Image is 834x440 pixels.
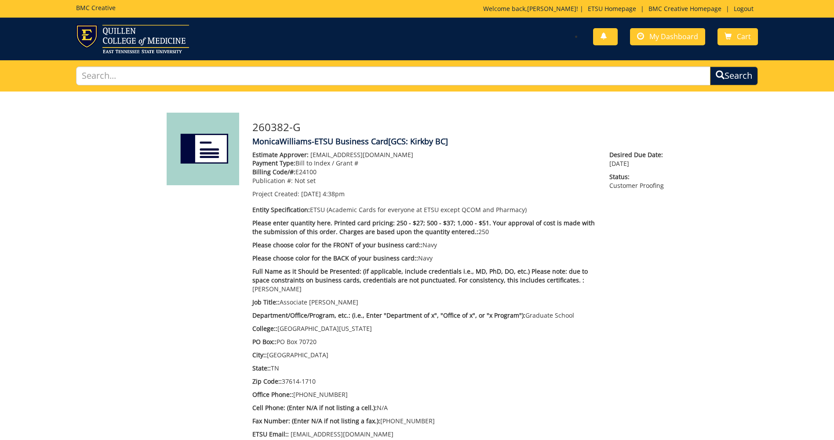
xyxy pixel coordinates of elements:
[252,324,597,333] p: [GEOGRAPHIC_DATA][US_STATE]
[252,403,597,412] p: N/A
[301,190,345,198] span: [DATE] 4:38pm
[609,172,667,181] span: Status:
[252,219,597,236] p: 250
[252,298,280,306] span: Job Title::
[252,377,282,385] span: Zip Code::
[252,430,289,438] span: ETSU Email::
[630,28,705,45] a: My Dashboard
[252,267,597,293] p: [PERSON_NAME]
[252,121,668,133] h3: 260382-G
[252,377,597,386] p: 37614-1710
[252,267,588,284] span: Full Name as it Should be Presented: (if applicable, include credentials i.e., MD, PhD, DO, etc.)...
[252,137,668,146] h4: MonicaWilliams-ETSU Business Card
[252,205,310,214] span: Entity Specification:
[252,390,293,399] span: Office Phone::
[252,351,267,359] span: City::
[252,150,309,159] span: Estimate Approver:
[252,190,299,198] span: Project Created:
[295,176,316,185] span: Not set
[252,241,597,249] p: Navy
[252,417,380,425] span: Fax Number: (Enter N/A if not listing a fax.):
[76,66,710,85] input: Search...
[252,364,271,372] span: State::
[252,403,377,412] span: Cell Phone: (Enter N/A if not listing a cell.):
[252,311,525,319] span: Department/Office/Program, etc.: (i.e., Enter "Department of x", "Office of x", or "x Program"):
[252,430,597,439] p: [EMAIL_ADDRESS][DOMAIN_NAME]
[388,136,448,147] span: [GCS: Kirkby BC]
[737,32,751,41] span: Cart
[252,176,293,185] span: Publication #:
[252,205,597,214] p: ETSU (Academic Cards for everyone at ETSU except QCOM and Pharmacy)
[252,390,597,399] p: [PHONE_NUMBER]
[609,150,667,168] p: [DATE]
[252,168,295,176] span: Billing Code/#:
[252,168,597,176] p: E24100
[252,324,277,333] span: College::
[527,4,576,13] a: [PERSON_NAME]
[252,219,595,236] span: Please enter quantity here. Printed card pricing: 250 - $27; 500 - $37; 1,000 - $51. Your approva...
[167,113,239,185] img: Product featured image
[252,298,597,307] p: Associate [PERSON_NAME]
[76,25,189,53] img: ETSU logo
[609,150,667,159] span: Desired Due Date:
[252,337,277,346] span: PO Box::
[252,364,597,373] p: TN
[583,4,641,13] a: ETSU Homepage
[649,32,698,41] span: My Dashboard
[729,4,758,13] a: Logout
[252,159,295,167] span: Payment Type:
[609,172,667,190] p: Customer Proofing
[252,351,597,359] p: [GEOGRAPHIC_DATA]
[76,4,116,11] h5: BMC Creative
[717,28,758,45] a: Cart
[252,311,597,320] p: Graduate School
[252,254,418,262] span: Please choose color for the BACK of your business card::
[252,417,597,425] p: [PHONE_NUMBER]
[252,150,597,159] p: [EMAIL_ADDRESS][DOMAIN_NAME]
[252,254,597,263] p: Navy
[252,241,422,249] span: Please choose color for the FRONT of your business card::
[252,337,597,346] p: PO Box 70720
[710,66,758,85] button: Search
[644,4,726,13] a: BMC Creative Homepage
[483,4,758,13] p: Welcome back, ! | | |
[252,159,597,168] p: Bill to Index / Grant #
